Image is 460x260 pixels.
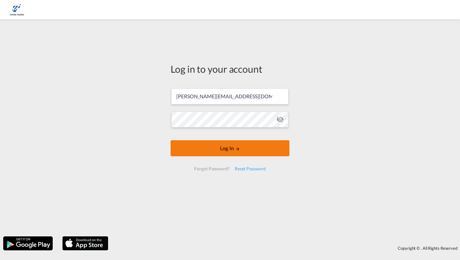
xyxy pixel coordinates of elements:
input: Enter email/phone number [171,88,288,104]
md-icon: icon-eye-off [276,116,284,123]
div: Log in to your account [171,62,289,76]
img: apple.png [62,236,109,251]
button: LOGIN [171,140,289,156]
img: 577889a07f4a11ecb22f9bd1bac799e3.JPG [10,3,24,17]
div: Copyright © . All Rights Reserved [111,243,460,254]
img: google.png [3,236,53,251]
div: Reset Password [232,163,268,175]
div: Forgot Password? [192,163,232,175]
